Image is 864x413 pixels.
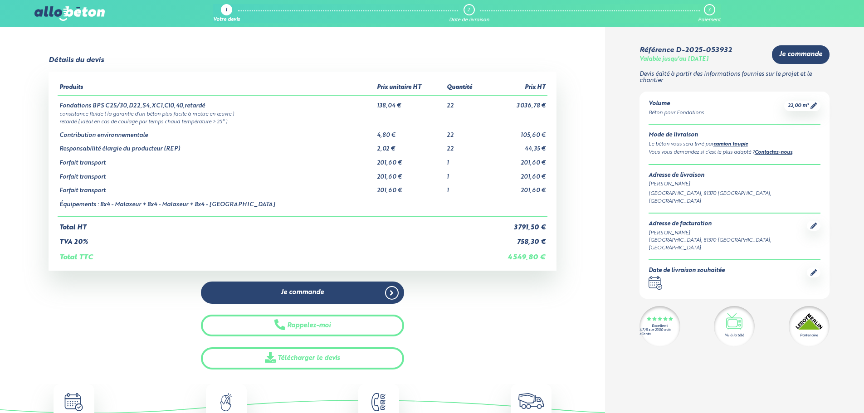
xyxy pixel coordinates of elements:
div: Référence D-2025-053932 [639,46,732,54]
div: Mode de livraison [649,132,820,139]
button: Rappelez-moi [201,315,404,337]
div: Vu à la télé [725,333,744,338]
a: Télécharger le devis [201,347,404,369]
td: TVA 20% [58,231,487,246]
div: 2 [467,7,470,13]
th: Quantité [445,81,487,95]
div: Béton pour Fondations [649,109,704,117]
span: Je commande [779,51,822,58]
td: 44,35 € [487,139,547,153]
div: 4.7/5 sur 2300 avis clients [639,328,680,336]
div: [PERSON_NAME] [649,180,820,188]
td: Responsabilité élargie du producteur (REP) [58,139,376,153]
div: Adresse de livraison [649,172,820,179]
td: Contribution environnementale [58,125,376,139]
a: camion toupie [713,142,748,147]
td: 1 [445,180,487,194]
td: 201,60 € [487,167,547,181]
td: 201,60 € [375,167,444,181]
div: 1 [225,8,227,14]
td: Forfait transport [58,167,376,181]
a: 3 Paiement [698,4,721,23]
td: 201,60 € [375,180,444,194]
td: 22 [445,95,487,110]
td: consistance fluide ( la garantie d’un béton plus facile à mettre en œuvre ) [58,110,547,117]
div: 3 [708,7,710,13]
td: 1 [445,167,487,181]
a: 2 Date de livraison [449,4,489,23]
td: retardé ( idéal en cas de coulage par temps chaud température > 25° ) [58,117,547,125]
td: 22 [445,139,487,153]
img: allobéton [34,6,104,21]
td: 1 [445,153,487,167]
td: 2,02 € [375,139,444,153]
td: 3 791,50 € [487,216,547,232]
a: 1 Votre devis [213,4,240,23]
td: Équipements : 8x4 - Malaxeur + 8x4 - Malaxeur + 8x4 - [GEOGRAPHIC_DATA] [58,194,376,216]
div: Volume [649,101,704,107]
div: Détails du devis [49,56,104,64]
div: Paiement [698,17,721,23]
a: Je commande [201,282,404,304]
td: 4 549,80 € [487,246,547,262]
td: Total HT [58,216,487,232]
td: Forfait transport [58,153,376,167]
td: 758,30 € [487,231,547,246]
td: 138,04 € [375,95,444,110]
div: Le béton vous sera livré par [649,141,820,149]
div: Date de livraison souhaitée [649,267,725,274]
th: Produits [58,81,376,95]
a: Je commande [772,45,830,64]
img: truck.c7a9816ed8b9b1312949.png [518,393,544,409]
div: Votre devis [213,17,240,23]
td: 201,60 € [487,153,547,167]
div: Date de livraison [449,17,489,23]
div: [GEOGRAPHIC_DATA], 81370 [GEOGRAPHIC_DATA], [GEOGRAPHIC_DATA] [649,237,807,252]
td: Forfait transport [58,180,376,194]
div: Partenaire [800,333,818,338]
td: Total TTC [58,246,487,262]
span: Je commande [281,289,324,296]
td: 4,80 € [375,125,444,139]
td: 201,60 € [487,180,547,194]
td: 201,60 € [375,153,444,167]
div: Adresse de facturation [649,221,807,228]
div: Valable jusqu'au [DATE] [639,56,708,63]
td: 3 036,78 € [487,95,547,110]
div: [PERSON_NAME] [649,229,807,237]
div: Vous vous demandez si c’est le plus adapté ? . [649,149,820,157]
div: [GEOGRAPHIC_DATA], 81370 [GEOGRAPHIC_DATA], [GEOGRAPHIC_DATA] [649,190,820,205]
td: 22 [445,125,487,139]
td: Fondations BPS C25/30,D22,S4,XC1,Cl0,40,retardé [58,95,376,110]
td: 105,60 € [487,125,547,139]
div: Excellent [652,324,668,328]
th: Prix unitaire HT [375,81,444,95]
p: Devis édité à partir des informations fournies sur le projet et le chantier [639,71,830,84]
th: Prix HT [487,81,547,95]
a: Contactez-nous [755,150,792,155]
iframe: Help widget launcher [783,378,854,403]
